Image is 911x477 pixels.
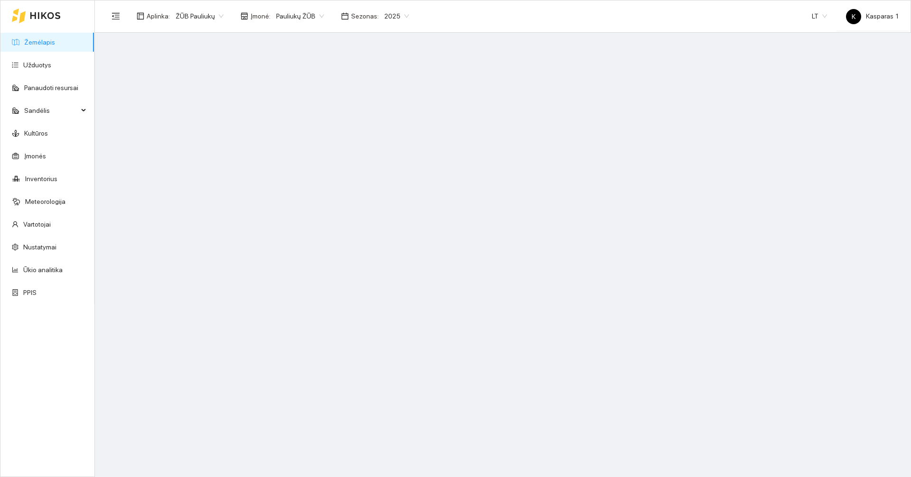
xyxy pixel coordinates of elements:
a: Panaudoti resursai [24,84,78,92]
span: menu-fold [112,12,120,20]
span: Kasparas 1 [846,12,899,20]
a: Įmonės [24,152,46,160]
a: Užduotys [23,61,51,69]
a: Vartotojai [23,220,51,228]
a: Kultūros [24,129,48,137]
a: PPIS [23,289,37,296]
a: Meteorologija [25,198,65,205]
a: Žemėlapis [24,38,55,46]
a: Nustatymai [23,243,56,251]
span: calendar [341,12,349,20]
a: Inventorius [25,175,57,183]
span: Sandėlis [24,101,78,120]
a: Ūkio analitika [23,266,63,274]
span: Sezonas : [351,11,379,21]
span: Įmonė : [251,11,270,21]
span: Aplinka : [147,11,170,21]
span: shop [241,12,248,20]
span: 2025 [384,9,409,23]
span: Pauliukų ŽŪB [276,9,324,23]
span: K [852,9,855,24]
span: layout [137,12,144,20]
span: LT [812,9,827,23]
button: menu-fold [106,7,125,26]
span: ŽŪB Pauliukų [176,9,223,23]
